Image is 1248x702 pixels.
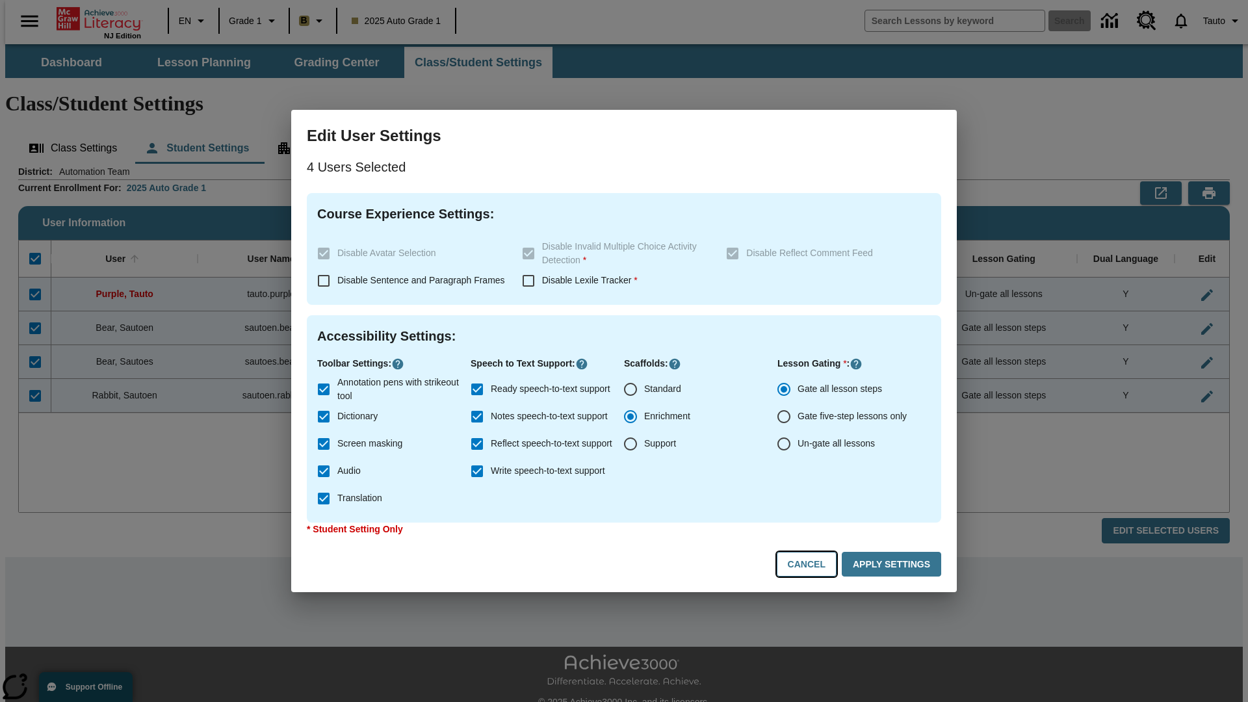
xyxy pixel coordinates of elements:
[491,382,610,396] span: Ready speech-to-text support
[842,552,941,577] button: Apply Settings
[337,437,402,450] span: Screen masking
[515,240,716,267] label: These settings are specific to individual classes. To see these settings or make changes, please ...
[307,523,941,536] p: * Student Setting Only
[491,464,605,478] span: Write speech-to-text support
[471,357,624,370] p: Speech to Text Support :
[850,357,863,370] button: Click here to know more about
[337,275,505,285] span: Disable Sentence and Paragraph Frames
[798,437,875,450] span: Un-gate all lessons
[337,248,436,258] span: Disable Avatar Selection
[307,125,941,146] h3: Edit User Settings
[307,157,941,177] p: 4 Users Selected
[777,357,931,370] p: Lesson Gating :
[310,240,512,267] label: These settings are specific to individual classes. To see these settings or make changes, please ...
[391,357,404,370] button: Click here to know more about
[624,357,777,370] p: Scaffolds :
[719,240,920,267] label: These settings are specific to individual classes. To see these settings or make changes, please ...
[777,552,837,577] button: Cancel
[317,326,931,346] h4: Accessibility Settings :
[337,376,460,403] span: Annotation pens with strikeout tool
[644,437,676,450] span: Support
[575,357,588,370] button: Click here to know more about
[337,464,361,478] span: Audio
[644,382,681,396] span: Standard
[798,409,907,423] span: Gate five-step lessons only
[491,409,608,423] span: Notes speech-to-text support
[491,437,612,450] span: Reflect speech-to-text support
[317,203,931,224] h4: Course Experience Settings :
[542,275,638,285] span: Disable Lexile Tracker
[644,409,690,423] span: Enrichment
[542,241,697,265] span: Disable Invalid Multiple Choice Activity Detection
[317,357,471,370] p: Toolbar Settings :
[337,491,382,505] span: Translation
[746,248,873,258] span: Disable Reflect Comment Feed
[337,409,378,423] span: Dictionary
[798,382,882,396] span: Gate all lesson steps
[668,357,681,370] button: Click here to know more about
